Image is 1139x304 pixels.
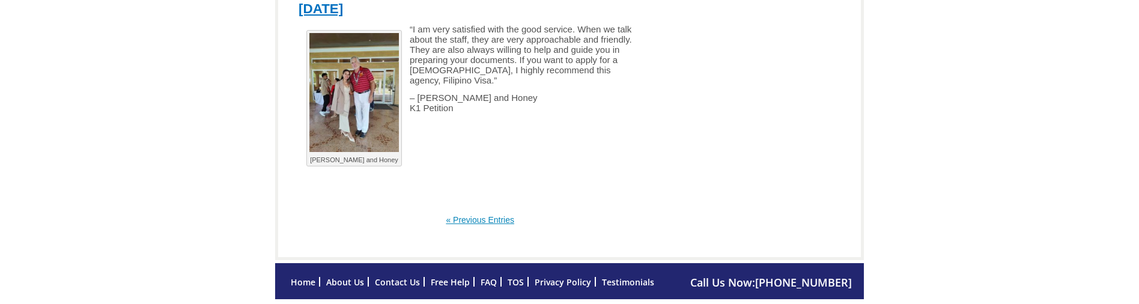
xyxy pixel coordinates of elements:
[309,156,399,163] p: [PERSON_NAME] and Honey
[326,276,364,288] a: About Us
[535,276,591,288] a: Privacy Policy
[446,215,514,225] a: « Previous Entries
[690,275,852,290] span: Call Us Now:
[431,276,470,288] a: Free Help
[299,24,643,85] p: “I am very satisfied with the good service. When we talk about the staff, they are very approacha...
[508,276,524,288] a: TOS
[375,276,420,288] a: Contact Us
[410,93,538,113] span: – [PERSON_NAME] and Honey K1 Petition
[291,276,315,288] a: Home
[481,276,497,288] a: FAQ
[602,276,654,288] a: Testimonials
[755,275,852,290] a: [PHONE_NUMBER]
[299,1,343,16] a: [DATE]
[309,33,399,152] img: Matthew and Honey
